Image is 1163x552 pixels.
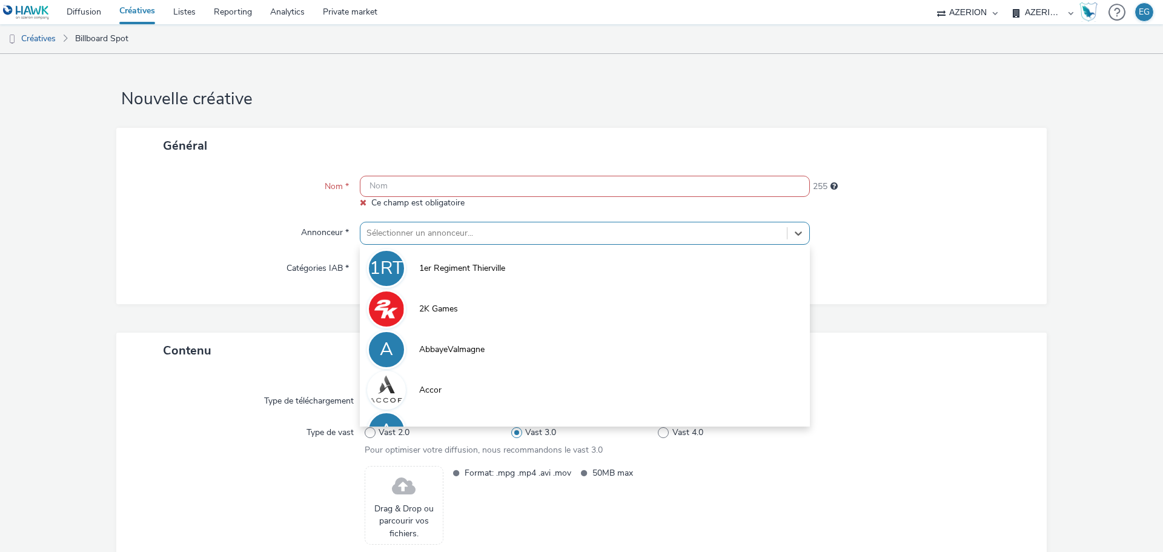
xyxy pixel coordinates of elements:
span: Accor [419,384,442,396]
span: Vast 3.0 [525,427,556,439]
span: Général [163,138,207,154]
span: ACFA_MULTIMEDIA [419,425,496,437]
img: Hawk Academy [1079,2,1098,22]
input: Nom [360,176,810,197]
span: 1er Regiment Thierville [419,262,505,274]
span: Pour optimiser votre diffusion, nous recommandons le vast 3.0 [365,444,603,456]
span: Vast 4.0 [672,427,703,439]
label: Nom * [320,176,354,193]
span: 50MB max [592,466,699,480]
label: Catégories IAB * [282,258,354,274]
div: A [380,333,393,367]
label: Type de vast [302,422,359,439]
span: AbbayeValmagne [419,344,485,356]
div: 1RT [369,251,403,285]
img: Accor [369,373,404,408]
div: 255 caractères maximum [830,181,838,193]
div: EG [1139,3,1150,21]
img: dooh [6,33,18,45]
a: Hawk Academy [1079,2,1102,22]
span: Contenu [163,342,211,359]
span: 2K Games [419,303,458,315]
span: 255 [813,181,827,193]
h1: Nouvelle créative [116,88,1047,111]
label: Annonceur * [296,222,354,239]
img: 2K Games [369,291,404,327]
label: Type de téléchargement [259,390,359,407]
div: A [380,414,393,448]
a: Billboard Spot [69,24,134,53]
span: Format: .mpg .mp4 .avi .mov [465,466,571,480]
img: undefined Logo [3,5,50,20]
span: Vast 2.0 [379,427,409,439]
span: Drag & Drop ou parcourir vos fichiers. [371,503,437,540]
span: Ce champ est obligatoire [371,197,465,208]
